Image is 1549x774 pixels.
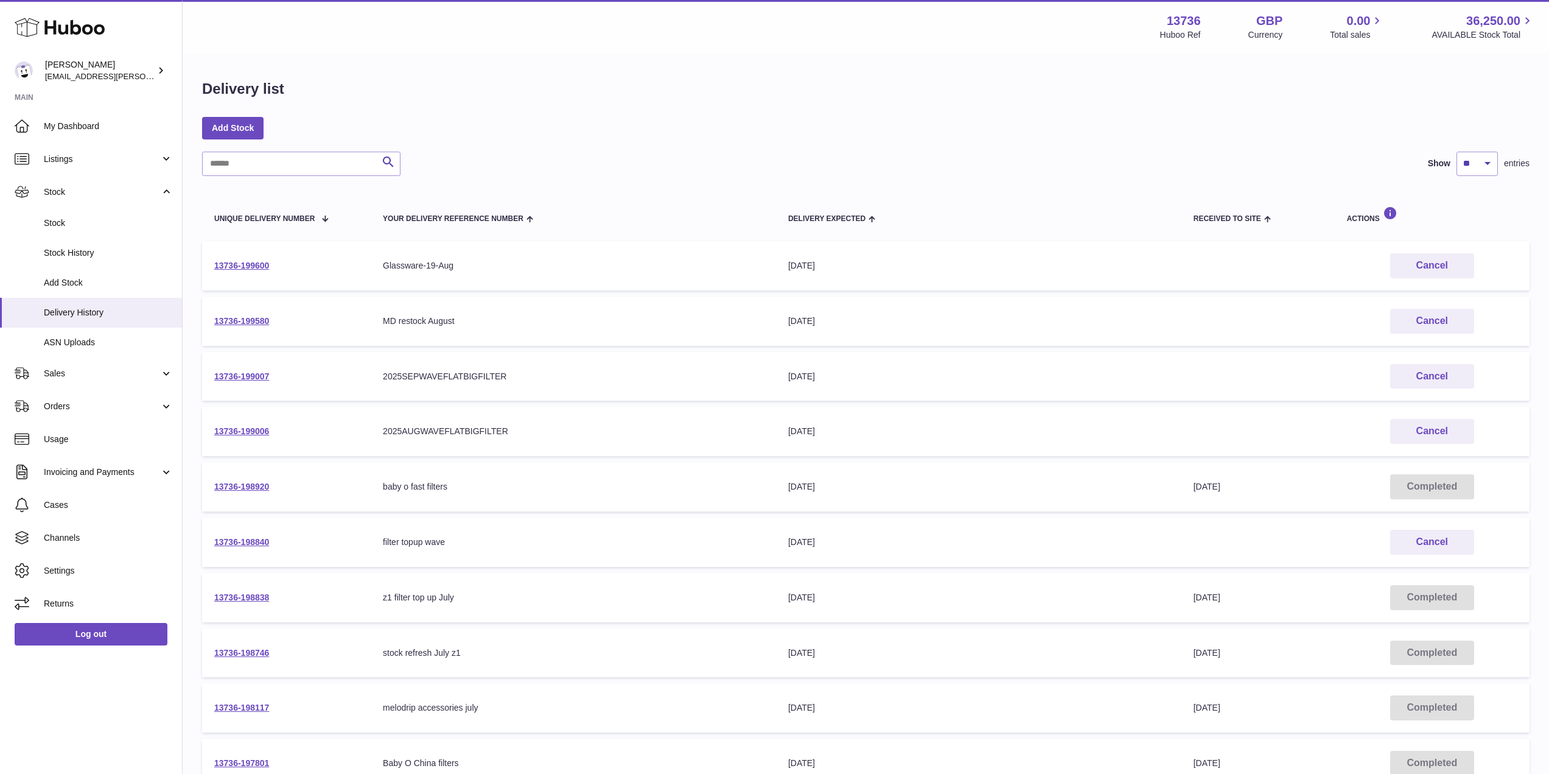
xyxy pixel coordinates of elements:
[1256,13,1282,29] strong: GBP
[1390,364,1474,389] button: Cancel
[214,215,315,223] span: Unique Delivery Number
[44,401,160,412] span: Orders
[383,537,764,548] div: filter topup wave
[44,217,173,229] span: Stock
[1390,309,1474,334] button: Cancel
[1504,158,1530,169] span: entries
[788,315,1169,327] div: [DATE]
[383,481,764,493] div: baby o fast filters
[44,466,160,478] span: Invoicing and Payments
[44,598,173,610] span: Returns
[44,368,160,379] span: Sales
[214,758,269,768] a: 13736-197801
[44,307,173,318] span: Delivery History
[383,592,764,603] div: z1 filter top up July
[383,315,764,327] div: MD restock August
[214,648,269,658] a: 13736-198746
[788,260,1169,272] div: [DATE]
[214,426,269,436] a: 13736-199006
[1194,758,1220,768] span: [DATE]
[202,79,284,99] h1: Delivery list
[44,153,160,165] span: Listings
[1248,29,1283,41] div: Currency
[383,758,764,769] div: Baby O China filters
[44,277,173,289] span: Add Stock
[214,261,269,270] a: 13736-199600
[1194,703,1220,712] span: [DATE]
[1194,648,1220,658] span: [DATE]
[44,247,173,259] span: Stock History
[1167,13,1201,29] strong: 13736
[214,703,269,712] a: 13736-198117
[44,337,173,348] span: ASN Uploads
[45,71,244,81] span: [EMAIL_ADDRESS][PERSON_NAME][DOMAIN_NAME]
[1330,29,1384,41] span: Total sales
[45,59,155,82] div: [PERSON_NAME]
[383,260,764,272] div: Glassware-19-Aug
[202,117,264,139] a: Add Stock
[1330,13,1384,41] a: 0.00 Total sales
[788,592,1169,603] div: [DATE]
[383,426,764,437] div: 2025AUGWAVEFLATBIGFILTER
[44,186,160,198] span: Stock
[214,316,269,326] a: 13736-199580
[44,121,173,132] span: My Dashboard
[383,702,764,714] div: melodrip accessories july
[788,758,1169,769] div: [DATE]
[383,371,764,382] div: 2025SEPWAVEFLATBIGFILTER
[788,702,1169,714] div: [DATE]
[1194,215,1261,223] span: Received to Site
[383,647,764,659] div: stock refresh July z1
[1432,29,1534,41] span: AVAILABLE Stock Total
[214,537,269,547] a: 13736-198840
[44,532,173,544] span: Channels
[788,215,865,223] span: Delivery Expected
[1347,206,1517,223] div: Actions
[1390,419,1474,444] button: Cancel
[1347,13,1371,29] span: 0.00
[1390,253,1474,278] button: Cancel
[214,593,269,602] a: 13736-198838
[44,565,173,577] span: Settings
[788,371,1169,382] div: [DATE]
[1160,29,1201,41] div: Huboo Ref
[44,434,173,445] span: Usage
[214,371,269,381] a: 13736-199007
[1428,158,1450,169] label: Show
[1466,13,1520,29] span: 36,250.00
[1194,593,1220,602] span: [DATE]
[1194,482,1220,491] span: [DATE]
[44,499,173,511] span: Cases
[214,482,269,491] a: 13736-198920
[15,623,167,645] a: Log out
[788,647,1169,659] div: [DATE]
[383,215,523,223] span: Your Delivery Reference Number
[788,537,1169,548] div: [DATE]
[1432,13,1534,41] a: 36,250.00 AVAILABLE Stock Total
[1390,530,1474,555] button: Cancel
[15,62,33,80] img: horia@orea.uk
[788,426,1169,437] div: [DATE]
[788,481,1169,493] div: [DATE]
